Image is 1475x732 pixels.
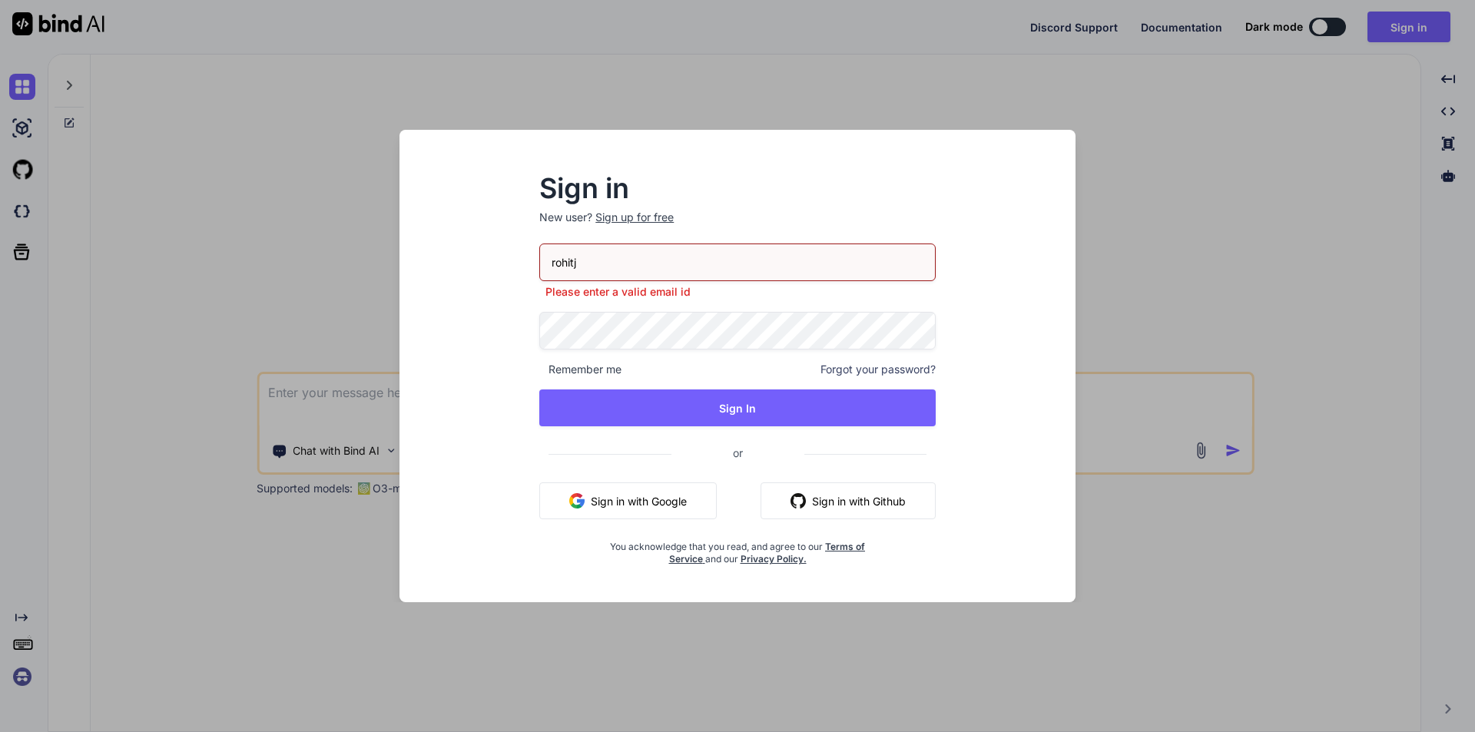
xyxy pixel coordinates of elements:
p: Please enter a valid email id [539,284,936,300]
a: Privacy Policy. [741,553,807,565]
button: Sign In [539,389,936,426]
h2: Sign in [539,176,936,200]
button: Sign in with Github [761,482,936,519]
img: google [569,493,585,508]
span: Remember me [539,362,621,377]
div: You acknowledge that you read, and agree to our and our [605,532,870,565]
button: Sign in with Google [539,482,717,519]
span: or [671,434,804,472]
div: Sign up for free [595,210,674,225]
p: New user? [539,210,936,243]
span: Forgot your password? [820,362,936,377]
a: Terms of Service [669,541,866,565]
input: Login or Email [539,243,936,281]
img: github [791,493,806,508]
